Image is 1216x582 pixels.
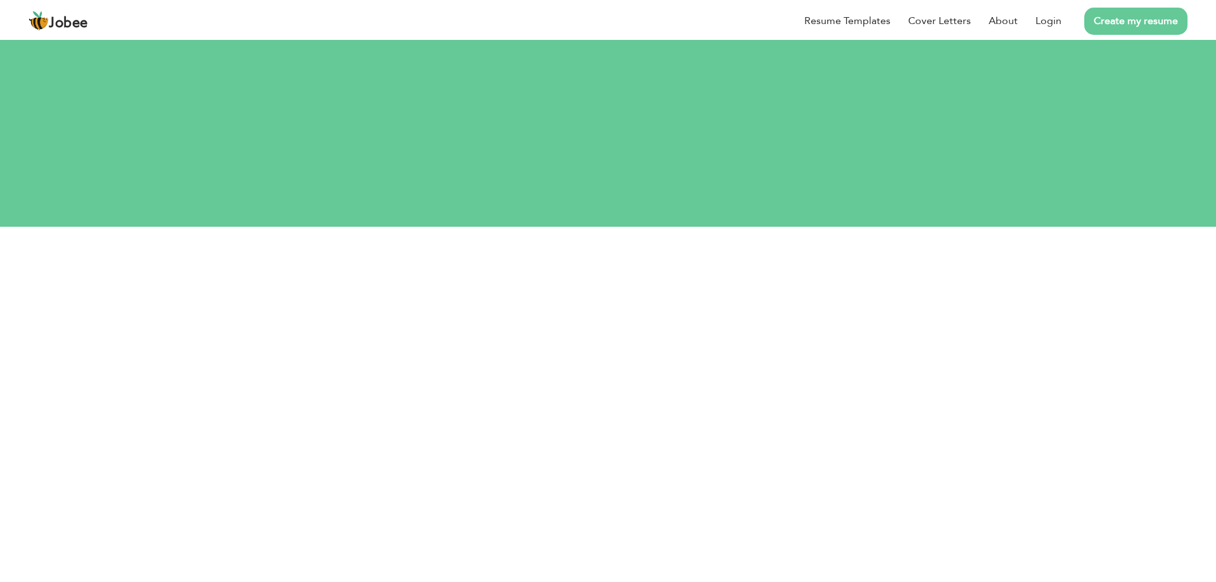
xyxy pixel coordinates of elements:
[908,13,971,28] a: Cover Letters
[28,11,88,31] a: Jobee
[1084,8,1187,35] a: Create my resume
[49,16,88,30] span: Jobee
[1035,13,1061,28] a: Login
[989,13,1018,28] a: About
[28,11,49,31] img: jobee.io
[804,13,890,28] a: Resume Templates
